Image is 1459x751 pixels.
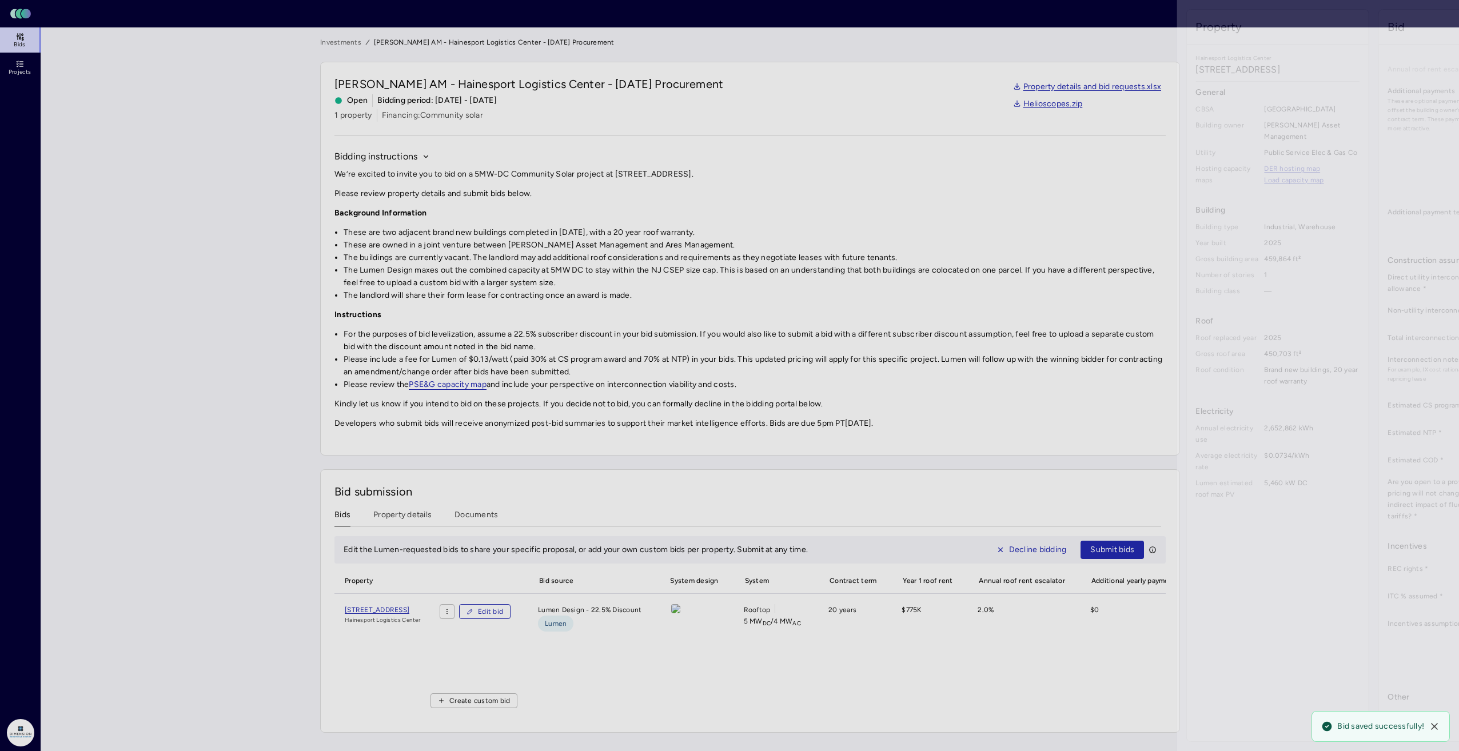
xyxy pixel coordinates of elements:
[1195,63,1359,77] span: [STREET_ADDRESS]
[1264,477,1359,500] span: 5,460 kW DC
[1264,174,1324,186] a: Load capacity map
[1264,332,1359,343] span: 2025
[1195,103,1259,115] span: CBSA
[1264,450,1359,473] span: $0.0734/kWh
[1195,285,1259,297] span: Building class
[1195,54,1359,63] span: Hainesport Logistics Center
[1195,163,1259,186] span: Hosting capacity maps
[1195,253,1259,265] span: Gross building area
[1195,19,1242,35] span: Property
[1264,422,1359,445] span: 2,652,862 kWh
[1195,315,1359,327] span: Roof
[1195,119,1259,142] span: Building owner
[1195,477,1259,500] span: Lumen estimated roof max PV
[1195,204,1359,217] span: Building
[1195,364,1259,387] span: Roof condition
[1195,147,1259,158] span: Utility
[1264,269,1359,281] span: 1
[1195,450,1259,473] span: Average electricity rate
[1195,237,1259,249] span: Year built
[1388,19,1404,35] span: Bid
[1195,422,1259,445] span: Annual electricity use
[1264,103,1359,115] span: [GEOGRAPHIC_DATA]
[1264,348,1359,359] span: 450,703 ft²
[1195,332,1259,343] span: Roof replaced year
[1195,405,1359,418] span: Electricity
[1195,86,1359,99] span: General
[1264,285,1359,297] span: —
[1264,253,1359,265] span: 459,864 ft²
[1195,269,1259,281] span: Number of stories
[1337,721,1424,732] span: Bid saved successfully!
[1195,221,1259,233] span: Building type
[1195,348,1259,359] span: Gross roof area
[1264,147,1359,158] span: Public Service Elec & Gas Co
[1264,364,1359,387] span: Brand new buildings, 20 year roof warranty
[1264,237,1359,249] span: 2025
[1264,221,1359,233] span: Industrial, Warehouse
[1264,163,1320,174] a: DER hosting map
[1264,119,1359,142] span: [PERSON_NAME] Asset Management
